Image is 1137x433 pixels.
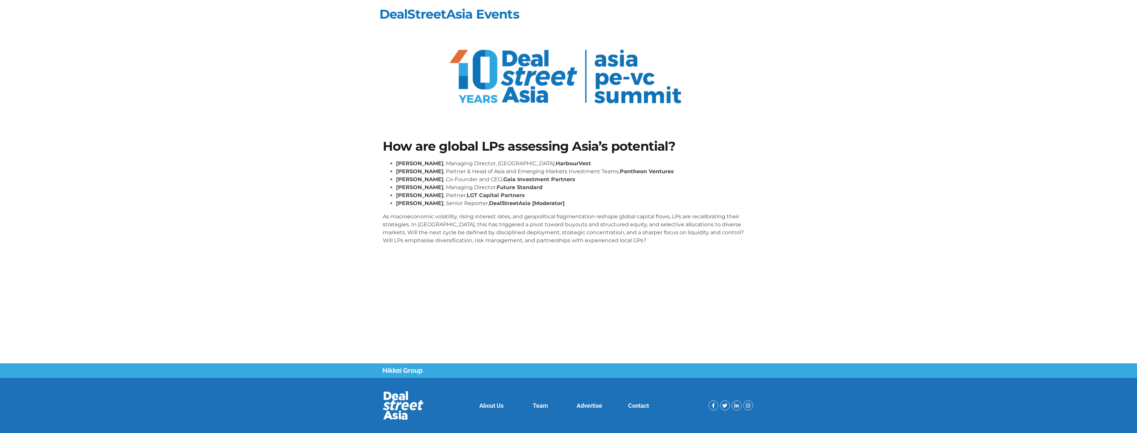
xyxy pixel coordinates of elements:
[479,402,504,409] a: About Us
[620,168,674,175] strong: Pantheon Ventures
[497,184,542,190] strong: Future Standard
[383,368,423,374] img: Nikkei Group
[533,402,548,409] a: Team
[396,176,444,182] strong: [PERSON_NAME]
[396,191,755,199] li: , Partner,
[396,183,755,191] li: , Managing Director,
[383,213,755,245] p: As macroeconomic volatility, rising interest rates, and geopolitical fragmentation reshape global...
[467,192,525,198] strong: LGT Capital Partners
[396,168,444,175] strong: [PERSON_NAME]
[396,199,755,207] li: , Senior Reporter,
[396,184,444,190] strong: [PERSON_NAME]
[577,402,602,409] a: Advertise
[396,160,444,167] strong: [PERSON_NAME]
[396,160,755,168] li: , Managing Director, [GEOGRAPHIC_DATA],
[383,140,755,153] h1: How are global LPs assessing Asia’s potential?
[396,192,444,198] strong: [PERSON_NAME]
[628,402,649,409] a: Contact
[379,6,519,22] a: DealStreetAsia Events
[396,168,755,176] li: , Partner & Head of Asia and Emerging Markets Investment Teams,
[503,176,575,182] strong: Gaia Investment Partners
[396,200,444,206] strong: [PERSON_NAME]
[489,200,565,206] strong: DealStreetAsia [Moderator]
[396,176,755,183] li: , Co-Founder and CEO,
[556,160,591,167] strong: HarbourVest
